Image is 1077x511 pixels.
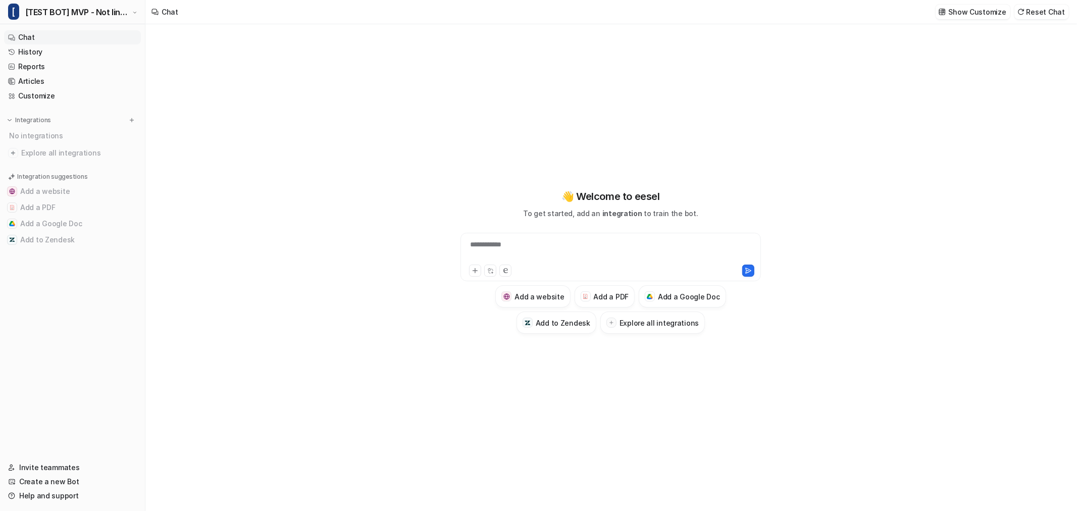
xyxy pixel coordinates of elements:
[4,115,54,125] button: Integrations
[4,30,141,44] a: Chat
[1017,8,1024,16] img: reset
[4,475,141,489] a: Create a new Bot
[523,208,698,219] p: To get started, add an to train the bot.
[4,74,141,88] a: Articles
[517,312,596,334] button: Add to ZendeskAdd to Zendesk
[17,172,87,181] p: Integration suggestions
[6,127,141,144] div: No integrations
[525,320,531,326] img: Add to Zendesk
[4,199,141,216] button: Add a PDFAdd a PDF
[4,60,141,74] a: Reports
[949,7,1006,17] p: Show Customize
[1014,5,1069,19] button: Reset Chat
[582,293,589,299] img: Add a PDF
[600,312,705,334] button: Explore all integrations
[6,117,13,124] img: expand menu
[4,232,141,248] button: Add to ZendeskAdd to Zendesk
[939,8,946,16] img: customize
[658,291,720,302] h3: Add a Google Doc
[9,221,15,227] img: Add a Google Doc
[4,89,141,103] a: Customize
[9,237,15,243] img: Add to Zendesk
[575,285,635,308] button: Add a PDFAdd a PDF
[4,216,141,232] button: Add a Google DocAdd a Google Doc
[15,116,51,124] p: Integrations
[8,148,18,158] img: explore all integrations
[936,5,1010,19] button: Show Customize
[594,291,629,302] h3: Add a PDF
[4,183,141,199] button: Add a websiteAdd a website
[495,285,570,308] button: Add a websiteAdd a website
[515,291,564,302] h3: Add a website
[561,189,660,204] p: 👋 Welcome to eesel
[647,294,653,300] img: Add a Google Doc
[602,209,642,218] span: integration
[162,7,178,17] div: Chat
[8,4,19,20] span: [
[9,188,15,194] img: Add a website
[21,145,137,161] span: Explore all integrations
[536,318,590,328] h3: Add to Zendesk
[4,146,141,160] a: Explore all integrations
[9,205,15,211] img: Add a PDF
[128,117,135,124] img: menu_add.svg
[4,489,141,503] a: Help and support
[4,45,141,59] a: History
[25,5,130,19] span: [TEST BOT] MVP - Not linked to ZenDesk
[4,461,141,475] a: Invite teammates
[620,318,699,328] h3: Explore all integrations
[639,285,726,308] button: Add a Google DocAdd a Google Doc
[503,293,510,300] img: Add a website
